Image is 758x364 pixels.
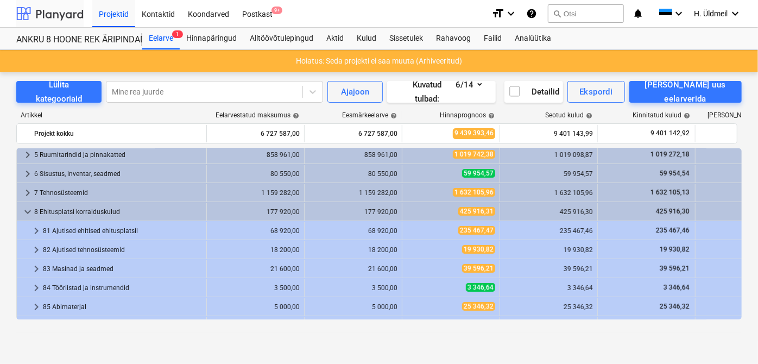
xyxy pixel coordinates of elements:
[30,243,43,256] span: keyboard_arrow_right
[462,264,495,273] span: 39 596,21
[383,28,429,49] a: Sissetulek
[400,78,483,106] div: Kuvatud tulbad : 6/14
[30,262,43,275] span: keyboard_arrow_right
[43,260,202,278] div: 83 Masinad ja seadmed
[458,226,495,235] span: 235 467,47
[567,81,624,103] button: Ekspordi
[462,245,495,254] span: 19 930,82
[30,281,43,294] span: keyboard_arrow_right
[526,7,537,20] i: Abikeskus
[309,246,397,254] div: 18 200,00
[633,7,643,20] i: notifications
[659,170,691,177] span: 59 954,54
[43,222,202,240] div: 81 Ajutised ehitised ehitusplatsil
[672,7,685,20] i: keyboard_arrow_down
[211,208,300,216] div: 177 920,00
[211,151,300,159] div: 858 961,00
[466,283,495,292] span: 3 346,64
[16,81,102,103] button: Lülita kategooriaid
[296,55,462,67] p: Hoiatus: Seda projekti ei saa muuta (Arhiveeritud)
[142,28,180,49] div: Eelarve
[655,227,691,234] span: 235 467,46
[659,265,691,272] span: 39 596,21
[142,28,180,49] a: Eelarve1
[462,302,495,311] span: 25 346,32
[309,125,397,142] div: 6 727 587,00
[584,112,592,119] span: help
[309,227,397,235] div: 68 920,00
[545,111,592,119] div: Seotud kulud
[16,111,206,119] div: Artikkel
[211,246,300,254] div: 18 200,00
[729,7,742,20] i: keyboard_arrow_down
[429,28,477,49] a: Rahavoog
[655,208,691,215] span: 425 916,30
[34,146,202,164] div: 5 Ruumitarindid ja pinnakatted
[309,284,397,292] div: 3 500,00
[649,189,691,196] span: 1 632 105,13
[309,170,397,178] div: 80 550,00
[216,111,299,119] div: Eelarvestatud maksumus
[388,112,397,119] span: help
[504,81,563,103] button: Detailid
[43,317,202,335] div: 86 Energiakulu
[21,205,34,218] span: keyboard_arrow_down
[662,284,691,291] span: 3 346,64
[21,148,34,161] span: keyboard_arrow_right
[553,9,561,18] span: search
[508,28,558,49] a: Analüütika
[34,203,202,221] div: 8 Ehitusplatsi korralduskulud
[453,128,495,139] span: 9 439 393,46
[34,125,202,142] div: Projekt kokku
[16,34,129,46] div: ANKRU 8 HOONE REK ÄRIPINDADEGA KORTERELAMUKS
[180,28,243,49] a: Hinnapäringud
[211,189,300,197] div: 1 159 282,00
[350,28,383,49] a: Kulud
[504,265,593,273] div: 39 596,21
[211,303,300,311] div: 5 000,00
[211,265,300,273] div: 21 600,00
[504,125,593,142] div: 9 401 143,99
[504,170,593,178] div: 59 954,57
[211,170,300,178] div: 80 550,00
[387,81,496,103] button: Kuvatud tulbad:6/14
[320,28,350,49] a: Aktid
[579,85,612,99] div: Ekspordi
[641,78,730,106] div: [PERSON_NAME] uus eelarverida
[30,224,43,237] span: keyboard_arrow_right
[504,208,593,216] div: 425 916,30
[342,111,397,119] div: Eesmärkeelarve
[504,303,593,311] div: 25 346,32
[43,279,202,297] div: 84 Tööriistad ja instrumendid
[327,81,383,103] button: Ajajoon
[504,246,593,254] div: 19 930,82
[504,284,593,292] div: 3 346,64
[211,227,300,235] div: 68 920,00
[629,81,742,103] button: [PERSON_NAME] uus eelarverida
[649,150,691,158] span: 1 019 272,18
[504,227,593,235] div: 235 467,46
[21,167,34,180] span: keyboard_arrow_right
[243,28,320,49] a: Alltöövõtulepingud
[477,28,508,49] a: Failid
[29,78,89,106] div: Lülita kategooriaid
[462,169,495,178] span: 59 954,57
[649,129,691,138] span: 9 401 142,92
[681,112,690,119] span: help
[309,208,397,216] div: 177 920,00
[504,7,517,20] i: keyboard_arrow_down
[491,7,504,20] i: format_size
[486,112,495,119] span: help
[271,7,282,14] span: 9+
[458,207,495,216] span: 425 916,31
[21,186,34,199] span: keyboard_arrow_right
[309,151,397,159] div: 858 961,00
